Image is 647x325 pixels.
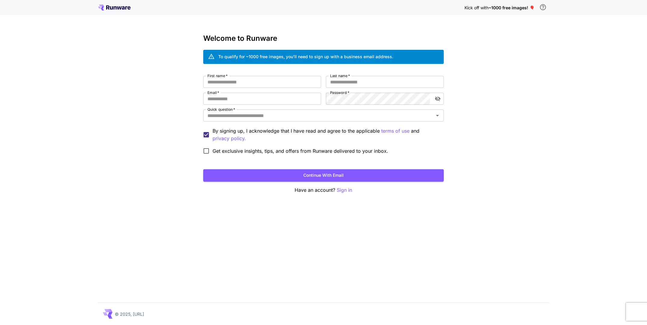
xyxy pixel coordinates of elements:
button: Continue with email [203,169,444,182]
button: In order to qualify for free credit, you need to sign up with a business email address and click ... [537,1,549,13]
p: Have an account? [203,186,444,194]
span: Get exclusive insights, tips, and offers from Runware delivered to your inbox. [213,147,388,155]
label: Last name [330,73,350,78]
p: By signing up, I acknowledge that I have read and agree to the applicable and [213,127,439,142]
span: ~1000 free images! 🎈 [489,5,535,10]
label: Quick question [207,107,235,112]
button: By signing up, I acknowledge that I have read and agree to the applicable and privacy policy. [381,127,409,135]
label: First name [207,73,228,78]
label: Password [330,90,349,95]
p: privacy policy. [213,135,246,142]
button: toggle password visibility [432,93,443,104]
h3: Welcome to Runware [203,34,444,43]
button: By signing up, I acknowledge that I have read and agree to the applicable terms of use and [213,135,246,142]
div: To qualify for ~1000 free images, you’ll need to sign up with a business email address. [218,53,393,60]
button: Sign in [337,186,352,194]
button: Open [433,111,442,120]
span: Kick off with [465,5,489,10]
p: terms of use [381,127,409,135]
label: Email [207,90,219,95]
p: © 2025, [URL] [115,311,144,317]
